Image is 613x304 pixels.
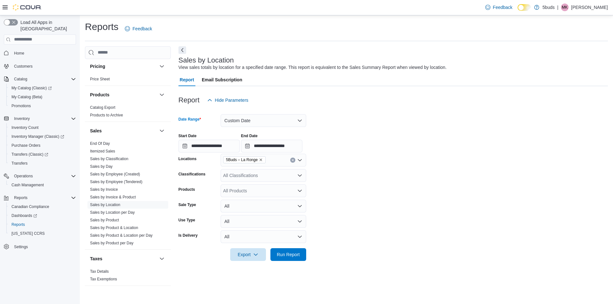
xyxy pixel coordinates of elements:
button: Operations [11,172,35,180]
span: Home [14,51,24,56]
span: Transfers [9,159,76,167]
a: Transfers (Classic) [9,151,51,158]
a: Price Sheet [90,77,110,81]
button: Cash Management [6,181,79,189]
span: Inventory Count [11,125,39,130]
input: Press the down key to open a popover containing a calendar. [241,140,302,152]
span: Feedback [132,26,152,32]
button: Settings [1,242,79,251]
span: Sales by Product per Day [90,241,133,246]
span: Sales by Product [90,218,119,223]
a: Canadian Compliance [9,203,52,211]
span: Cash Management [11,182,44,188]
a: Purchase Orders [9,142,43,149]
h3: Pricing [90,63,105,70]
button: Canadian Compliance [6,202,79,211]
span: Customers [11,62,76,70]
button: Run Report [270,248,306,261]
a: Itemized Sales [90,149,115,153]
span: My Catalog (Classic) [9,84,76,92]
span: Inventory [11,115,76,122]
p: [PERSON_NAME] [571,4,608,11]
span: Reports [9,221,76,228]
a: Cash Management [9,181,46,189]
label: Products [178,187,195,192]
div: Morgan Kinahan [561,4,569,11]
a: Feedback [483,1,515,14]
button: My Catalog (Beta) [6,93,79,101]
button: Products [90,92,157,98]
nav: Complex example [4,46,76,268]
div: Pricing [85,75,171,85]
span: Operations [11,172,76,180]
span: MK [562,4,568,11]
span: Catalog [14,77,27,82]
span: Customers [14,64,33,69]
button: Next [178,46,186,54]
span: Operations [14,174,33,179]
label: Classifications [178,172,206,177]
a: Inventory Manager (Classic) [9,133,67,140]
h3: Sales by Location [178,56,234,64]
a: Tax Details [90,269,109,274]
span: Reports [11,222,25,227]
button: Purchase Orders [6,141,79,150]
a: Sales by Product & Location per Day [90,233,153,238]
a: My Catalog (Classic) [9,84,54,92]
p: 5buds [542,4,555,11]
span: Hide Parameters [215,97,248,103]
p: | [557,4,558,11]
button: Open list of options [297,188,302,193]
span: Transfers [11,161,27,166]
span: Sales by Location per Day [90,210,135,215]
input: Press the down key to open a popover containing a calendar. [178,140,240,152]
button: Transfers [6,159,79,168]
button: Export [230,248,266,261]
span: Sales by Product & Location [90,225,138,230]
label: Locations [178,156,197,161]
h1: Reports [85,20,118,33]
button: Taxes [90,256,157,262]
span: Sales by Location [90,202,120,207]
span: 5Buds – La Ronge [223,156,266,163]
button: Inventory [11,115,32,122]
span: Inventory Manager (Classic) [11,134,64,139]
button: Inventory Count [6,123,79,132]
button: Reports [1,193,79,202]
span: Email Subscription [202,73,242,86]
span: Inventory [14,116,30,121]
button: Products [158,91,166,99]
span: Inventory Count [9,124,76,131]
div: View sales totals by location for a specified date range. This report is equivalent to the Sales ... [178,64,447,71]
span: Settings [14,244,28,249]
a: Sales by Invoice [90,187,118,192]
a: Sales by Classification [90,157,128,161]
span: End Of Day [90,141,110,146]
span: Reports [11,194,76,202]
span: Feedback [493,4,512,11]
button: Remove 5Buds – La Ronge from selection in this group [259,158,263,162]
a: Customers [11,63,35,70]
a: Settings [11,243,30,251]
div: Products [85,104,171,122]
span: Catalog Export [90,105,115,110]
a: Transfers [9,159,30,167]
h3: Sales [90,128,102,134]
a: Sales by Product & Location [90,226,138,230]
a: Sales by Employee (Tendered) [90,180,142,184]
button: Reports [6,220,79,229]
button: Catalog [1,75,79,84]
a: Sales by Invoice & Product [90,195,136,199]
button: [US_STATE] CCRS [6,229,79,238]
a: Inventory Count [9,124,41,131]
span: Sales by Employee (Created) [90,172,140,177]
span: Canadian Compliance [9,203,76,211]
img: Cova [13,4,42,11]
span: Export [234,248,262,261]
a: Tax Exemptions [90,277,117,281]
